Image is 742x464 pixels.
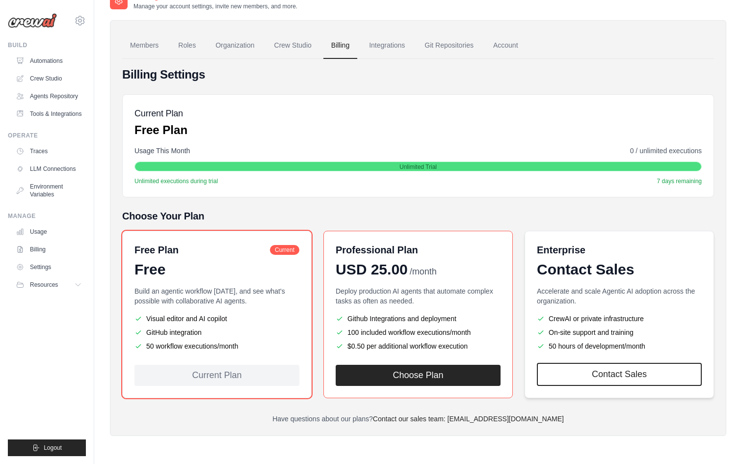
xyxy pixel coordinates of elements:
h6: Enterprise [537,243,702,257]
a: Billing [12,242,86,257]
h5: Choose Your Plan [122,209,714,223]
span: Unlimited executions during trial [134,177,218,185]
span: Resources [30,281,58,289]
button: Choose Plan [336,365,501,386]
p: Deploy production AI agents that automate complex tasks as often as needed. [336,286,501,306]
p: Manage your account settings, invite new members, and more. [133,2,297,10]
a: Crew Studio [12,71,86,86]
li: Github Integrations and deployment [336,314,501,324]
p: Build an agentic workflow [DATE], and see what's possible with collaborative AI agents. [134,286,299,306]
p: Free Plan [134,122,187,138]
a: Git Repositories [417,32,481,59]
span: 7 days remaining [657,177,702,185]
img: Logo [8,13,57,28]
span: 0 / unlimited executions [630,146,702,156]
p: Accelerate and scale Agentic AI adoption across the organization. [537,286,702,306]
div: Manage [8,212,86,220]
h6: Free Plan [134,243,179,257]
a: Automations [12,53,86,69]
a: Environment Variables [12,179,86,202]
a: Billing [323,32,357,59]
a: Members [122,32,166,59]
a: Organization [208,32,262,59]
a: Integrations [361,32,413,59]
div: Free [134,261,299,278]
a: Crew Studio [266,32,319,59]
button: Logout [8,439,86,456]
div: Current Plan [134,365,299,386]
h5: Current Plan [134,107,187,120]
li: 50 hours of development/month [537,341,702,351]
div: Build [8,41,86,49]
li: On-site support and training [537,328,702,337]
a: Usage [12,224,86,240]
a: Traces [12,143,86,159]
a: Account [485,32,526,59]
span: Current [270,245,299,255]
div: Operate [8,132,86,139]
span: Unlimited Trial [399,163,437,171]
h4: Billing Settings [122,67,714,82]
button: Resources [12,277,86,293]
h6: Professional Plan [336,243,418,257]
div: Contact Sales [537,261,702,278]
span: USD 25.00 [336,261,408,278]
span: /month [410,265,437,278]
li: 50 workflow executions/month [134,341,299,351]
a: Tools & Integrations [12,106,86,122]
a: Contact Sales [537,363,702,386]
a: Settings [12,259,86,275]
li: Visual editor and AI copilot [134,314,299,324]
span: Usage This Month [134,146,190,156]
a: LLM Connections [12,161,86,177]
span: Logout [44,444,62,452]
p: Have questions about our plans? [122,414,714,424]
li: CrewAI or private infrastructure [537,314,702,324]
li: $0.50 per additional workflow execution [336,341,501,351]
a: Roles [170,32,204,59]
li: GitHub integration [134,328,299,337]
a: Contact our sales team: [EMAIL_ADDRESS][DOMAIN_NAME] [373,415,564,423]
a: Agents Repository [12,88,86,104]
li: 100 included workflow executions/month [336,328,501,337]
